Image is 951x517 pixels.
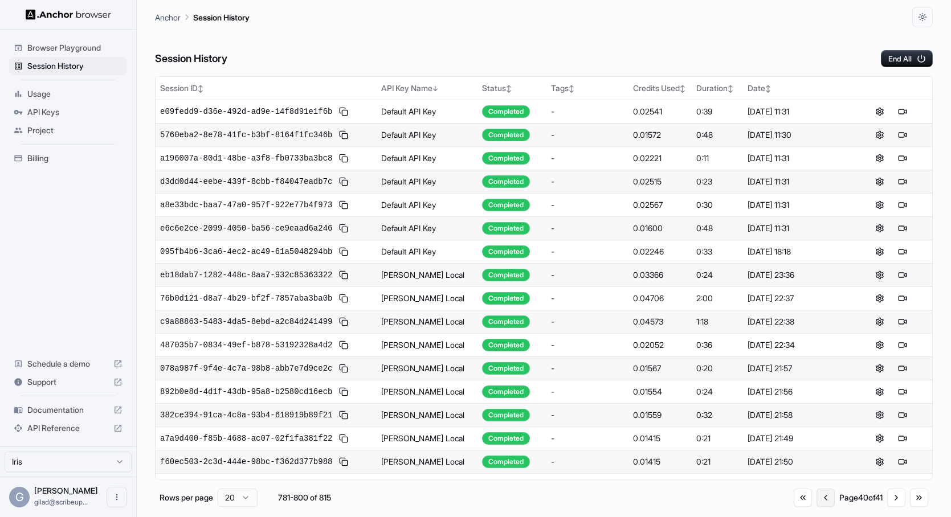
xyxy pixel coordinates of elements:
[377,310,477,333] td: [PERSON_NAME] Local
[551,83,624,94] div: Tags
[633,199,687,211] div: 0.02567
[696,223,738,234] div: 0:48
[9,487,30,507] div: G
[160,153,332,164] span: a196007a-80d1-48be-a3f8-fb0733ba3bc8
[748,83,846,94] div: Date
[482,152,530,165] div: Completed
[26,9,111,20] img: Anchor Logo
[551,199,624,211] div: -
[633,246,687,257] div: 0.02246
[377,170,477,193] td: Default API Key
[482,269,530,281] div: Completed
[633,386,687,397] div: 0.01554
[160,176,332,187] span: d3dd0d44-eebe-439f-8cbb-f84047eadb7c
[633,153,687,164] div: 0.02221
[160,293,332,304] span: 76b0d121-d8a7-4b29-bf2f-7857aba3ba0b
[9,103,127,121] div: API Keys
[633,363,687,374] div: 0.01567
[551,129,624,141] div: -
[633,269,687,281] div: 0.03366
[748,409,846,421] div: [DATE] 21:58
[160,83,372,94] div: Session ID
[633,339,687,351] div: 0.02052
[551,176,624,187] div: -
[551,363,624,374] div: -
[748,269,846,281] div: [DATE] 23:36
[696,106,738,117] div: 0:39
[377,123,477,146] td: Default API Key
[377,286,477,310] td: [PERSON_NAME] Local
[728,84,733,93] span: ↕
[160,363,332,374] span: 078a987f-9f4e-4c7a-98b8-abb7e7d9ce2c
[551,386,624,397] div: -
[160,269,332,281] span: eb18dab7-1282-448c-8aa7-932c85363322
[27,404,109,416] span: Documentation
[160,316,332,327] span: c9a88863-5483-4da5-8ebd-a2c84d241499
[9,149,127,167] div: Billing
[748,386,846,397] div: [DATE] 21:56
[482,292,530,305] div: Completed
[680,84,685,93] span: ↕
[482,129,530,141] div: Completed
[696,456,738,467] div: 0:21
[9,419,127,437] div: API Reference
[160,199,332,211] span: a8e33bdc-baa7-47a0-957f-922e77b4f973
[551,316,624,327] div: -
[633,293,687,304] div: 0.04706
[696,386,738,397] div: 0:24
[9,39,127,57] div: Browser Playground
[748,246,846,257] div: [DATE] 18:18
[377,403,477,426] td: [PERSON_NAME] Local
[551,339,624,351] div: -
[377,473,477,497] td: [PERSON_NAME] Local
[34,486,98,495] span: Gilad Spitzer
[748,339,846,351] div: [DATE] 22:34
[27,125,123,136] span: Project
[748,106,846,117] div: [DATE] 11:31
[160,129,332,141] span: 5760eba2-8e78-41fc-b3bf-8164f1fc346b
[633,456,687,467] div: 0.01415
[633,433,687,444] div: 0.01415
[482,222,530,235] div: Completed
[569,84,574,93] span: ↕
[696,293,738,304] div: 2:00
[633,129,687,141] div: 0.01572
[160,386,332,397] span: 892b0e8d-4d1f-43db-95a8-b2580cd16ecb
[551,433,624,444] div: -
[155,11,250,23] nav: breadcrumb
[748,199,846,211] div: [DATE] 11:31
[748,153,846,164] div: [DATE] 11:31
[377,426,477,450] td: [PERSON_NAME] Local
[9,85,127,103] div: Usage
[696,199,738,211] div: 0:30
[482,83,542,94] div: Status
[551,106,624,117] div: -
[160,456,332,467] span: f60ec503-2c3d-444e-98bc-f362d377b988
[748,363,846,374] div: [DATE] 21:57
[377,100,477,123] td: Default API Key
[696,246,738,257] div: 0:33
[27,376,109,388] span: Support
[193,11,250,23] p: Session History
[377,216,477,240] td: Default API Key
[551,223,624,234] div: -
[377,240,477,263] td: Default API Key
[551,456,624,467] div: -
[633,176,687,187] div: 0.02515
[633,83,687,94] div: Credits Used
[482,456,530,468] div: Completed
[482,385,530,398] div: Completed
[160,433,332,444] span: a7a9d400-f85b-4688-ac07-02f1fa381f22
[551,409,624,421] div: -
[696,153,738,164] div: 0:11
[198,84,203,93] span: ↕
[696,433,738,444] div: 0:21
[27,358,109,370] span: Schedule a demo
[633,316,687,327] div: 0.04573
[34,498,88,506] span: gilad@scribeup.io
[377,380,477,403] td: [PERSON_NAME] Local
[27,422,109,434] span: API Reference
[765,84,771,93] span: ↕
[9,401,127,419] div: Documentation
[377,333,477,356] td: [PERSON_NAME] Local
